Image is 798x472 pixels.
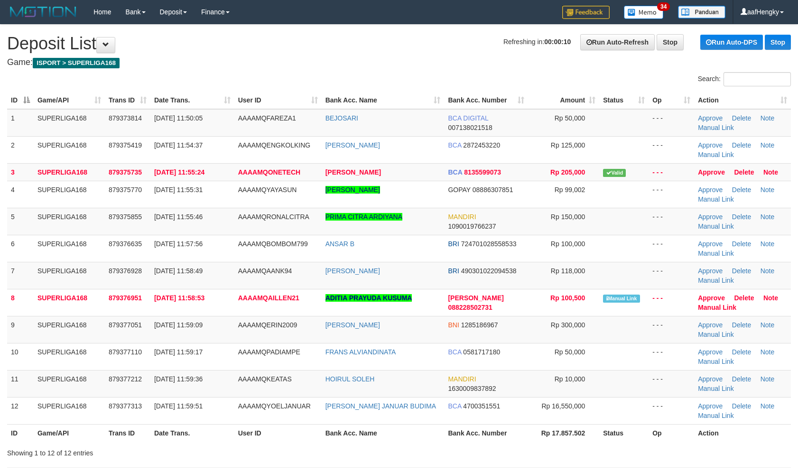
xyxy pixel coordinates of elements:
span: 879376928 [109,267,142,275]
a: Delete [732,213,751,221]
a: [PERSON_NAME] [325,141,380,149]
span: 879376635 [109,240,142,248]
a: Note [761,348,775,356]
span: GOPAY [448,186,470,194]
a: Note [761,114,775,122]
th: ID: activate to sort column descending [7,92,34,109]
span: AAAAMQYOELJANUAR [238,402,311,410]
a: Delete [732,348,751,356]
span: AAAAMQBOMBOM799 [238,240,308,248]
th: Bank Acc. Number: activate to sort column ascending [444,92,528,109]
span: 879373814 [109,114,142,122]
td: - - - [649,109,694,137]
a: Delete [734,168,754,176]
a: Note [761,402,775,410]
a: Approve [698,402,723,410]
td: 4 [7,181,34,208]
a: Manual Link [698,331,734,338]
div: Showing 1 to 12 of 12 entries [7,444,325,458]
span: Copy 007138021518 to clipboard [448,124,492,131]
a: [PERSON_NAME] [325,168,381,176]
img: Feedback.jpg [562,6,610,19]
img: MOTION_logo.png [7,5,79,19]
span: Refreshing in: [503,38,571,46]
span: Rp 100,500 [550,294,585,302]
span: [DATE] 11:55:46 [154,213,203,221]
th: Bank Acc. Name: activate to sort column ascending [322,92,445,109]
td: - - - [649,181,694,208]
td: SUPERLIGA168 [34,262,105,289]
td: SUPERLIGA168 [34,316,105,343]
th: ID [7,424,34,442]
th: Rp 17.857.502 [528,424,599,442]
span: MANDIRI [448,375,476,383]
a: Delete [732,240,751,248]
span: [PERSON_NAME] [448,294,503,302]
a: Approve [698,348,723,356]
span: Copy 1285186967 to clipboard [461,321,498,329]
a: Run Auto-Refresh [580,34,655,50]
a: Delete [732,402,751,410]
span: Rp 10,000 [555,375,585,383]
a: PRIMA CITRA ARDIYANA [325,213,402,221]
span: BCA DIGITAL [448,114,488,122]
span: Rp 205,000 [550,168,585,176]
td: 11 [7,370,34,397]
span: Copy 2872453220 to clipboard [463,141,500,149]
td: SUPERLIGA168 [34,370,105,397]
a: ADITIA PRAYUDA KUSUMA [325,294,412,302]
span: [DATE] 11:55:31 [154,186,203,194]
span: BCA [448,402,461,410]
td: 8 [7,289,34,316]
span: Rp 99,002 [555,186,585,194]
th: Amount: activate to sort column ascending [528,92,599,109]
a: Note [761,267,775,275]
th: User ID: activate to sort column ascending [234,92,322,109]
span: Copy 724701028558533 to clipboard [461,240,517,248]
a: [PERSON_NAME] JANUAR BUDIMA [325,402,436,410]
td: 10 [7,343,34,370]
a: Delete [732,267,751,275]
a: Note [761,141,775,149]
td: 2 [7,136,34,163]
th: Status: activate to sort column ascending [599,92,649,109]
span: Rp 16,550,000 [541,402,585,410]
a: [PERSON_NAME] [325,321,380,329]
td: - - - [649,343,694,370]
a: Delete [732,186,751,194]
span: Copy 088228502731 to clipboard [448,304,492,311]
span: Copy 1090019766237 to clipboard [448,222,496,230]
span: 879377051 [109,321,142,329]
span: BCA [448,168,462,176]
span: [DATE] 11:59:09 [154,321,203,329]
td: SUPERLIGA168 [34,208,105,235]
a: Manual Link [698,385,734,392]
a: BEJOSARI [325,114,358,122]
a: Note [761,186,775,194]
span: 879377110 [109,348,142,356]
td: - - - [649,262,694,289]
span: Copy 490301022094538 to clipboard [461,267,517,275]
a: Approve [698,168,725,176]
a: Approve [698,375,723,383]
label: Search: [698,72,791,86]
a: Delete [732,141,751,149]
a: Manual Link [698,250,734,257]
th: Date Trans.: activate to sort column ascending [150,92,234,109]
th: Op [649,424,694,442]
a: Manual Link [698,412,734,419]
td: - - - [649,370,694,397]
th: Bank Acc. Name [322,424,445,442]
span: AAAAMQERIN2009 [238,321,297,329]
span: 879376951 [109,294,142,302]
span: Rp 50,000 [555,348,585,356]
td: - - - [649,397,694,424]
th: Game/API [34,424,105,442]
td: 1 [7,109,34,137]
a: Manual Link [698,151,734,158]
span: Copy 1630009837892 to clipboard [448,385,496,392]
span: AAAAMQAANK94 [238,267,292,275]
span: BCA [448,141,461,149]
a: Manual Link [698,304,736,311]
span: AAAAMQYAYASUN [238,186,297,194]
